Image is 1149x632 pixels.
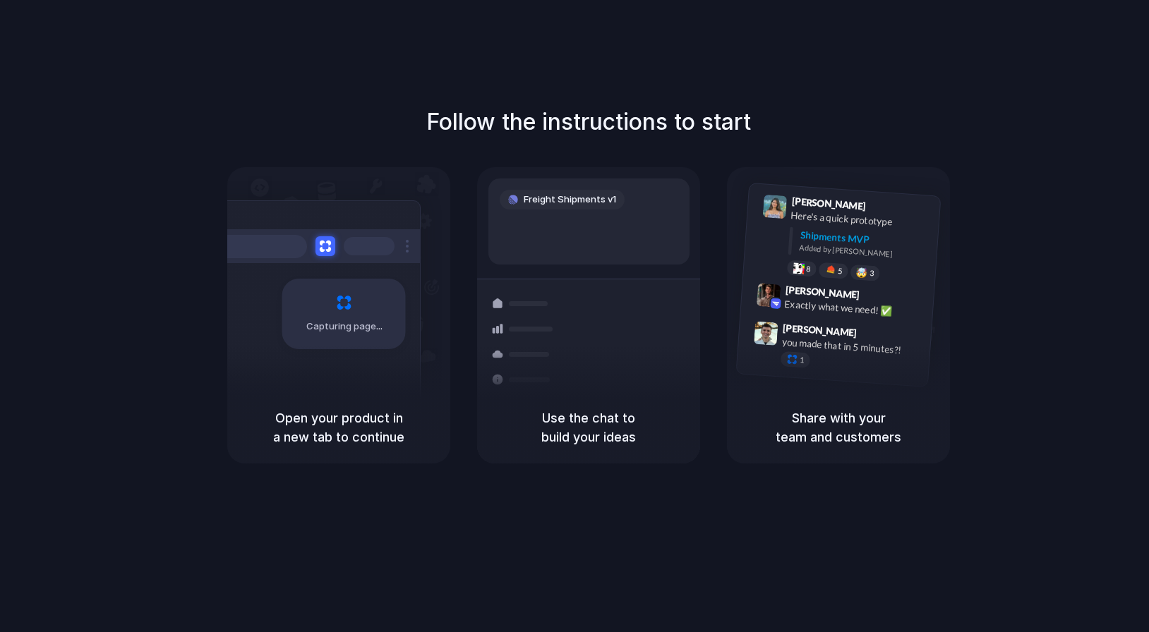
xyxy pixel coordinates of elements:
div: 🤯 [856,267,868,278]
span: [PERSON_NAME] [785,282,860,303]
h5: Share with your team and customers [744,408,933,446]
span: Freight Shipments v1 [524,193,616,207]
div: Shipments MVP [800,228,930,251]
span: 5 [838,267,843,275]
h5: Open your product in a new tab to continue [244,408,433,446]
span: 1 [800,356,805,364]
h5: Use the chat to build your ideas [494,408,683,446]
span: [PERSON_NAME] [783,320,858,341]
span: 9:47 AM [861,327,890,344]
div: Added by [PERSON_NAME] [799,242,929,262]
span: Capturing page [306,320,385,334]
span: 9:41 AM [870,200,899,217]
div: Exactly what we need! ✅ [784,297,925,321]
h1: Follow the instructions to start [426,105,751,139]
span: 9:42 AM [864,289,893,306]
div: you made that in 5 minutes?! [781,334,922,358]
div: Here's a quick prototype [790,208,932,232]
span: 3 [870,269,874,277]
span: [PERSON_NAME] [791,193,866,214]
span: 8 [806,265,811,273]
